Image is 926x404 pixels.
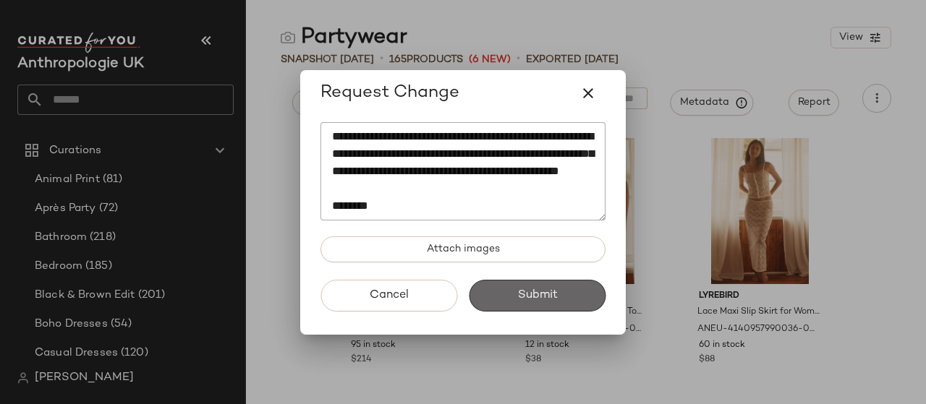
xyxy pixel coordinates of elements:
button: Attach images [320,236,606,262]
span: Cancel [369,288,409,302]
span: Attach images [426,244,500,255]
span: Request Change [320,82,459,105]
span: Submit [517,288,557,302]
button: Cancel [320,280,457,311]
button: Submit [469,280,606,311]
